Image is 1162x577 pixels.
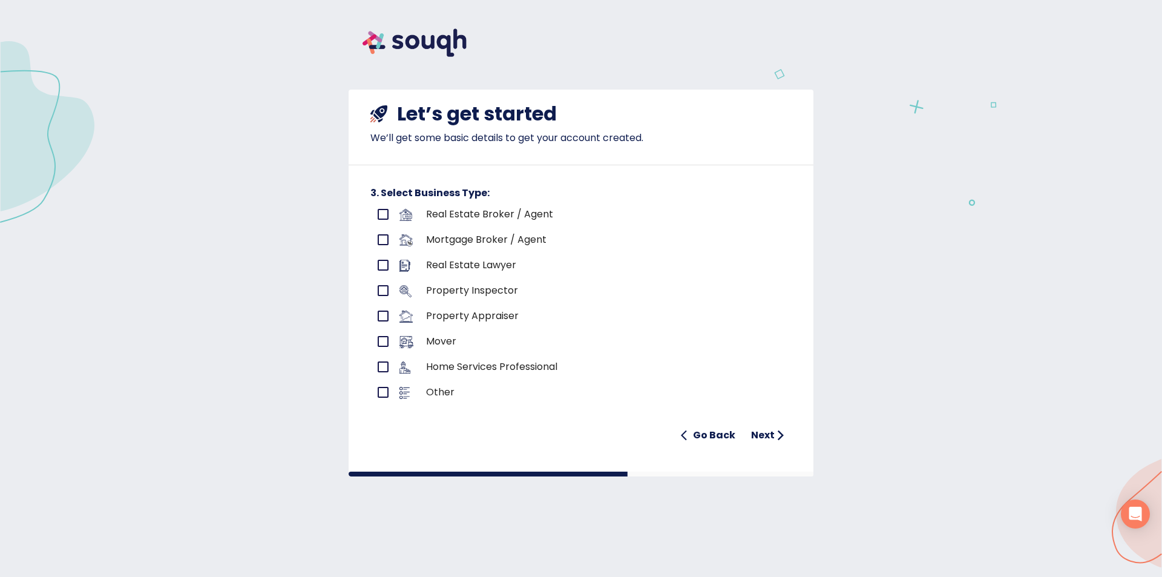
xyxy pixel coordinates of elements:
p: Real Estate Lawyer [426,258,738,272]
img: business-logo [399,336,413,348]
img: business-logo [399,361,410,374]
p: Property Inspector [426,283,738,298]
p: We’ll get some basic details to get your account created. [370,131,792,145]
p: Mortgage Broker / Agent [426,232,738,247]
p: Other [426,385,738,400]
h6: 3. Select Business Type: [370,185,792,202]
img: business-logo [399,260,410,272]
h6: Go Back [693,427,735,444]
p: Home Services Professional [426,360,738,374]
img: business-logo [399,285,412,297]
p: Property Appraiser [426,309,738,323]
img: business-logo [399,387,410,399]
h4: Let’s get started [397,102,557,126]
button: Go Back [676,423,740,447]
p: Mover [426,334,738,349]
img: business-logo [399,209,412,221]
div: Open Intercom Messenger [1121,500,1150,529]
img: business-logo [399,311,413,323]
img: business-logo [399,234,413,246]
img: souqh logo [349,15,481,71]
img: shuttle [370,105,387,122]
p: Real Estate Broker / Agent [426,207,738,222]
